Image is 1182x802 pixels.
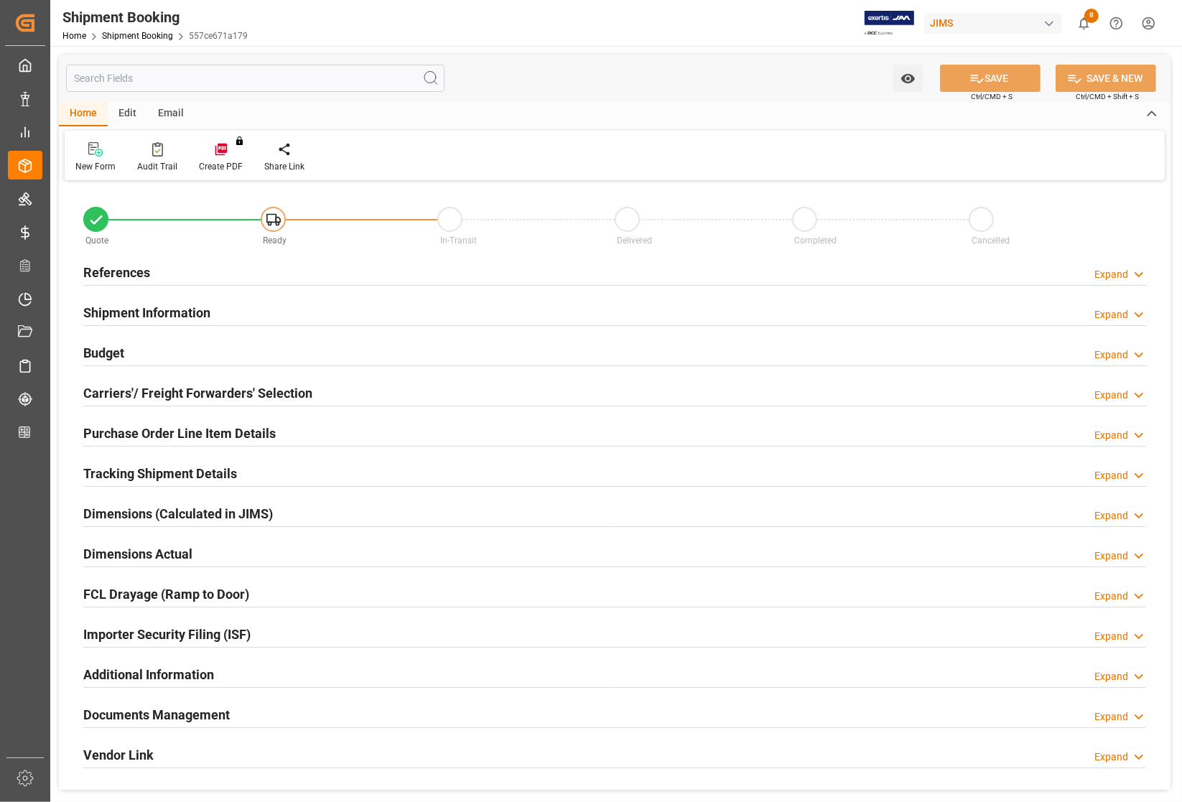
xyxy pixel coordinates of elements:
h2: Carriers'/ Freight Forwarders' Selection [83,383,312,403]
h2: Additional Information [83,665,214,684]
div: Expand [1094,750,1128,765]
div: Expand [1094,669,1128,684]
h2: Vendor Link [83,745,154,765]
button: SAVE [940,65,1041,92]
div: Expand [1094,629,1128,644]
h2: Tracking Shipment Details [83,464,237,483]
span: Ctrl/CMD + Shift + S [1076,91,1139,102]
div: Shipment Booking [62,6,248,28]
h2: Dimensions Actual [83,544,192,564]
button: JIMS [924,9,1068,37]
div: Home [59,102,108,126]
h2: Purchase Order Line Item Details [83,424,276,443]
div: Expand [1094,468,1128,483]
div: Expand [1094,267,1128,282]
div: Expand [1094,589,1128,604]
div: Expand [1094,307,1128,322]
span: Delivered [618,236,653,246]
button: open menu [893,65,923,92]
h2: Dimensions (Calculated in JIMS) [83,504,273,523]
a: Shipment Booking [102,31,173,41]
img: Exertis%20JAM%20-%20Email%20Logo.jpg_1722504956.jpg [865,11,914,36]
div: Edit [108,102,147,126]
div: Expand [1094,709,1128,724]
div: New Form [75,160,116,173]
a: Home [62,31,86,41]
span: Completed [794,236,837,246]
span: Ready [263,236,287,246]
div: Expand [1094,348,1128,363]
div: Share Link [264,160,304,173]
h2: References [83,263,150,282]
div: Audit Trail [137,160,177,173]
h2: Budget [83,343,124,363]
div: Email [147,102,195,126]
h2: Importer Security Filing (ISF) [83,625,251,644]
div: Expand [1094,428,1128,443]
h2: Documents Management [83,705,230,724]
div: Expand [1094,388,1128,403]
input: Search Fields [66,65,445,92]
div: JIMS [924,13,1062,34]
span: Quote [86,236,109,246]
h2: FCL Drayage (Ramp to Door) [83,584,249,604]
span: 8 [1084,9,1099,23]
button: Help Center [1100,7,1132,39]
span: Cancelled [972,236,1010,246]
div: Expand [1094,549,1128,564]
button: show 8 new notifications [1068,7,1100,39]
button: SAVE & NEW [1056,65,1156,92]
span: In-Transit [440,236,477,246]
div: Expand [1094,508,1128,523]
h2: Shipment Information [83,303,210,322]
span: Ctrl/CMD + S [971,91,1013,102]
